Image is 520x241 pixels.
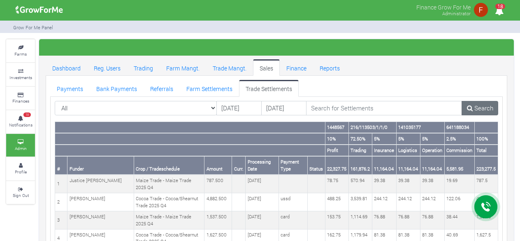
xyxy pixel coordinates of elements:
[46,59,87,76] a: Dashboard
[444,145,474,156] th: Commission
[204,193,232,211] td: 4,882.500
[14,51,27,57] small: Farms
[491,8,507,16] a: 18
[134,193,204,211] td: Cocoa Trade - Cocoa/Shearnut Trade 2025 Q4
[348,156,372,175] th: 161,876.2
[372,211,396,229] td: 76.88
[216,101,262,116] input: DD/MM/YYYY
[325,211,348,229] td: 153.75
[67,193,134,211] td: [PERSON_NAME]
[279,211,307,229] td: card
[462,101,498,116] a: Search
[6,40,35,62] a: Farms
[87,59,127,76] a: Reg. Users
[444,211,474,229] td: 38.44
[372,145,396,156] th: Insurance
[396,211,420,229] td: 76.88
[420,145,444,156] th: Operation
[420,175,444,193] td: 39.38
[348,175,372,193] td: 570.94
[474,145,498,156] th: Total
[13,192,29,198] small: Sign Out
[204,175,232,193] td: 787.500
[134,156,204,175] th: Crop / Tradeschedule
[204,156,232,175] th: Amount
[420,193,444,211] td: 244.12
[204,211,232,229] td: 1,537.500
[67,211,134,229] td: [PERSON_NAME]
[325,175,348,193] td: 78.75
[396,122,444,133] th: 141035177
[55,156,67,175] th: #
[474,133,498,145] th: 100%
[420,133,444,145] th: 5%
[261,101,306,116] input: DD/MM/YYYY
[13,2,66,18] img: growforme image
[144,80,180,96] a: Referrals
[491,2,507,20] i: Notifications
[180,80,239,96] a: Farm Settlements
[348,145,372,156] th: Trading
[348,211,372,229] td: 1,114.69
[253,59,280,76] a: Sales
[55,175,67,193] td: 1
[325,145,348,156] th: Profit
[6,181,35,204] a: Sign Out
[416,2,471,12] p: Finance Grow For Me
[495,4,505,9] span: 18
[279,156,307,175] th: Payment Type
[444,193,474,211] td: 122.06
[325,193,348,211] td: 488.25
[232,156,246,175] th: Curr.
[372,175,396,193] td: 39.38
[396,193,420,211] td: 244.12
[420,156,444,175] th: 11,164.04
[134,175,204,193] td: Maize Trade - Maize Trade 2025 Q4
[246,193,279,211] td: [DATE]
[307,156,325,175] th: Status
[348,193,372,211] td: 3,539.81
[239,80,299,96] a: Trade Settlements
[396,175,420,193] td: 39.38
[90,80,144,96] a: Bank Payments
[55,211,67,229] td: 3
[313,59,346,76] a: Reports
[372,156,396,175] th: 11,164.04
[9,75,32,80] small: Investments
[325,156,348,175] th: 22,327.75
[474,156,498,175] th: 223,277.5
[280,59,313,76] a: Finance
[444,133,474,145] th: 2.5%
[279,193,307,211] td: ussd
[55,193,67,211] td: 2
[444,122,474,133] th: 641188034
[15,145,27,151] small: Admin
[420,211,444,229] td: 76.88
[12,98,29,104] small: Finances
[444,156,474,175] th: 5,581.95
[246,175,279,193] td: [DATE]
[348,122,396,133] th: 216/113503/1/1/0
[50,80,90,96] a: Payments
[325,133,348,145] th: 10%
[6,87,35,110] a: Finances
[396,156,420,175] th: 11,164.04
[444,175,474,193] td: 19.69
[348,133,372,145] th: 72.50%
[15,169,27,175] small: Profile
[127,59,160,76] a: Trading
[442,10,471,16] small: Administrator
[372,133,396,145] th: 5%
[206,59,253,76] a: Trade Mangt.
[474,175,498,193] td: 787.5
[23,112,31,117] span: 18
[6,157,35,180] a: Profile
[6,63,35,86] a: Investments
[13,24,53,30] small: Grow For Me Panel
[6,134,35,157] a: Admin
[246,211,279,229] td: [DATE]
[9,122,32,128] small: Notifications
[160,59,206,76] a: Farm Mangt.
[134,211,204,229] td: Maize Trade - Maize Trade 2025 Q4
[473,2,489,18] img: growforme image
